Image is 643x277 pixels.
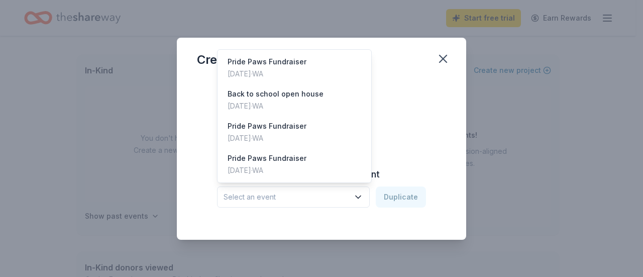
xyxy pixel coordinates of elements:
[228,100,324,112] div: [DATE] · WA
[228,68,306,80] div: [DATE] · WA
[228,164,306,176] div: [DATE] · WA
[224,191,349,203] span: Select an event
[217,187,370,208] button: Select an event
[217,49,372,183] div: Select an event
[228,88,324,100] div: Back to school open house
[228,152,306,164] div: Pride Paws Fundraiser
[228,120,306,132] div: Pride Paws Fundraiser
[228,56,306,68] div: Pride Paws Fundraiser
[228,132,306,144] div: [DATE] · WA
